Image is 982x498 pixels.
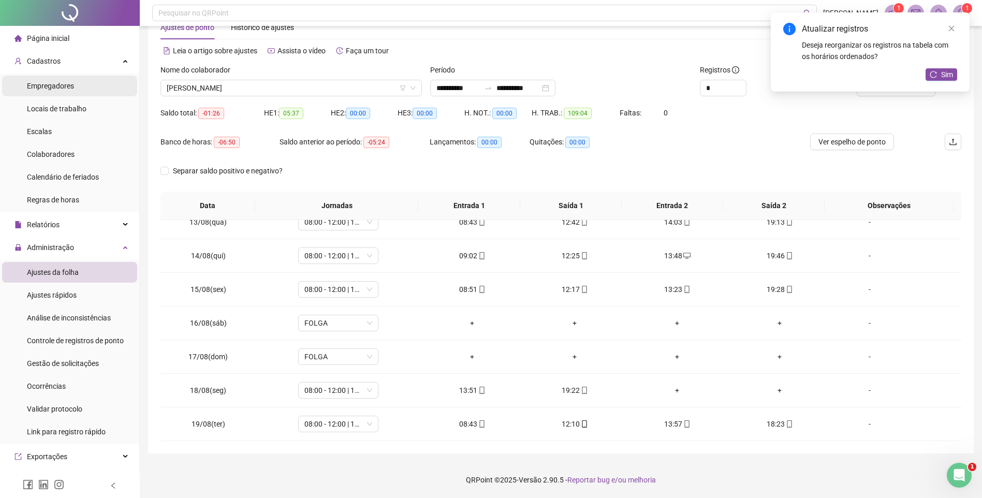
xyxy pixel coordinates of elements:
div: H. NOT.: [464,107,532,119]
div: HE 3: [398,107,464,119]
span: 17/08(dom) [188,353,228,361]
div: 13:48 [634,250,720,261]
span: reload [930,71,937,78]
span: 109:04 [564,108,592,119]
span: mobile [682,218,691,226]
span: mobile [785,420,793,428]
div: - [839,385,900,396]
span: Versão [519,476,541,484]
span: [PERSON_NAME] [823,7,878,19]
span: mobile [477,387,486,394]
span: mobile [785,252,793,259]
button: Ver espelho de ponto [810,134,894,150]
div: - [839,250,900,261]
span: Ajustes de ponto [160,23,214,32]
span: 00:00 [346,108,370,119]
div: 08:43 [429,418,515,430]
span: FOLGA [304,315,372,331]
span: Sim [941,69,953,80]
span: Ocorrências [27,382,66,390]
div: + [532,351,618,362]
span: mobile [477,420,486,428]
span: 16/08(sáb) [190,319,227,327]
span: 1 [968,463,976,471]
div: 19:13 [737,216,823,228]
span: Controle de registros de ponto [27,336,124,345]
th: Saída 1 [520,192,622,220]
div: 12:25 [532,250,618,261]
div: + [634,317,720,329]
div: 08:51 [429,284,515,295]
div: Quitações: [530,136,629,148]
span: mobile [580,420,588,428]
div: HE 1: [264,107,331,119]
span: user-add [14,57,22,65]
span: mobile [580,286,588,293]
span: Regras de horas [27,196,79,204]
span: ROSELY DE OLIVEIRA BORGES [167,80,416,96]
div: Saldo anterior ao período: [280,136,430,148]
span: 14/08(qui) [191,252,226,260]
span: desktop [682,252,691,259]
span: 15/08(sex) [190,285,226,294]
sup: Atualize o seu contato no menu Meus Dados [962,3,972,13]
sup: 1 [893,3,904,13]
div: + [737,317,823,329]
span: -06:50 [214,137,240,148]
span: Validar protocolo [27,405,82,413]
span: Exportações [27,452,67,461]
div: Banco de horas: [160,136,280,148]
div: 08:43 [429,216,515,228]
span: 0 [664,109,668,117]
div: + [737,351,823,362]
span: lock [14,244,22,251]
span: Cadastros [27,57,61,65]
span: Assista o vídeo [277,47,326,55]
div: + [429,317,515,329]
div: + [737,385,823,396]
div: HE 2: [331,107,398,119]
th: Saída 2 [723,192,825,220]
div: 13:57 [634,418,720,430]
div: + [634,385,720,396]
div: 13:51 [429,385,515,396]
span: -01:26 [198,108,224,119]
th: Jornadas [255,192,419,220]
span: Faça um tour [346,47,389,55]
span: FOLGA [304,349,372,364]
span: 13/08(qua) [189,218,227,226]
span: mobile [785,286,793,293]
span: history [336,47,343,54]
div: + [532,317,618,329]
div: 12:17 [532,284,618,295]
button: Sim [926,68,957,81]
span: close [948,25,955,32]
div: Atualizar registros [802,23,957,35]
span: upload [949,138,957,146]
div: - [839,284,900,295]
span: Separar saldo positivo e negativo? [169,165,287,177]
span: 08:00 - 12:00 | 13:30 - 18:00 [304,214,372,230]
span: Relatórios [27,221,60,229]
div: - [839,351,900,362]
span: 19/08(ter) [192,420,225,428]
span: mobile [682,420,691,428]
span: left [110,482,117,489]
img: 89982 [954,5,969,21]
span: facebook [23,479,33,490]
span: Link para registro rápido [27,428,106,436]
span: mobile [477,218,486,226]
span: -05:24 [363,137,389,148]
span: instagram [54,479,64,490]
span: 05:37 [279,108,303,119]
span: Página inicial [27,34,69,42]
span: Reportar bug e/ou melhoria [567,476,656,484]
th: Data [160,192,255,220]
span: bell [934,8,943,18]
div: - [839,317,900,329]
span: info-circle [732,66,739,74]
span: search [803,9,811,17]
span: down [410,85,416,91]
span: 08:00 - 12:00 | 13:30 - 18:00 [304,282,372,297]
span: notification [888,8,898,18]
